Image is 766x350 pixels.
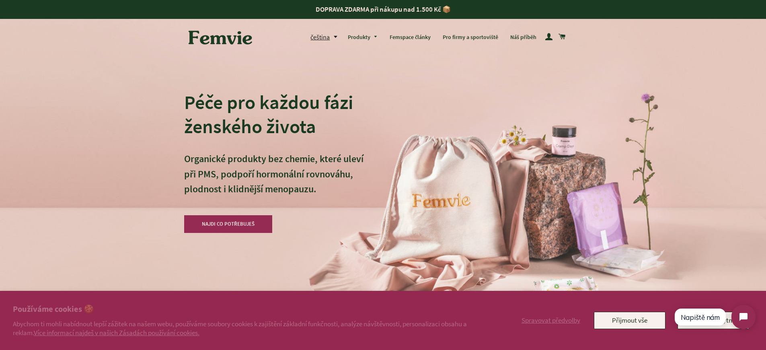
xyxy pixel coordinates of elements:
a: Náš příběh [504,27,542,48]
img: Femvie [184,25,257,50]
button: Spravovat předvolby [520,312,582,329]
a: Více informací najdeš v našich Zásadách používání cookies. [34,328,199,337]
span: Spravovat předvolby [522,316,580,325]
a: NAJDI CO POTŘEBUJEŠ [184,215,273,233]
a: Pro firmy a sportoviště [437,27,504,48]
a: Produkty [342,27,384,48]
a: Femspace články [384,27,437,48]
p: Organické produkty bez chemie, které uleví při PMS, podpoří hormonální rovnováhu, plodnost i klid... [184,151,363,212]
button: čeština [310,32,342,43]
iframe: Tidio Chat [667,298,762,336]
h2: Péče pro každou fázi ženského života [184,90,363,138]
h2: Používáme cookies 🍪 [13,304,483,315]
button: Přijmout vše [594,312,665,329]
p: Abychom ti mohli nabídnout lepší zážitek na našem webu, používáme soubory cookies k zajištění zák... [13,319,483,337]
